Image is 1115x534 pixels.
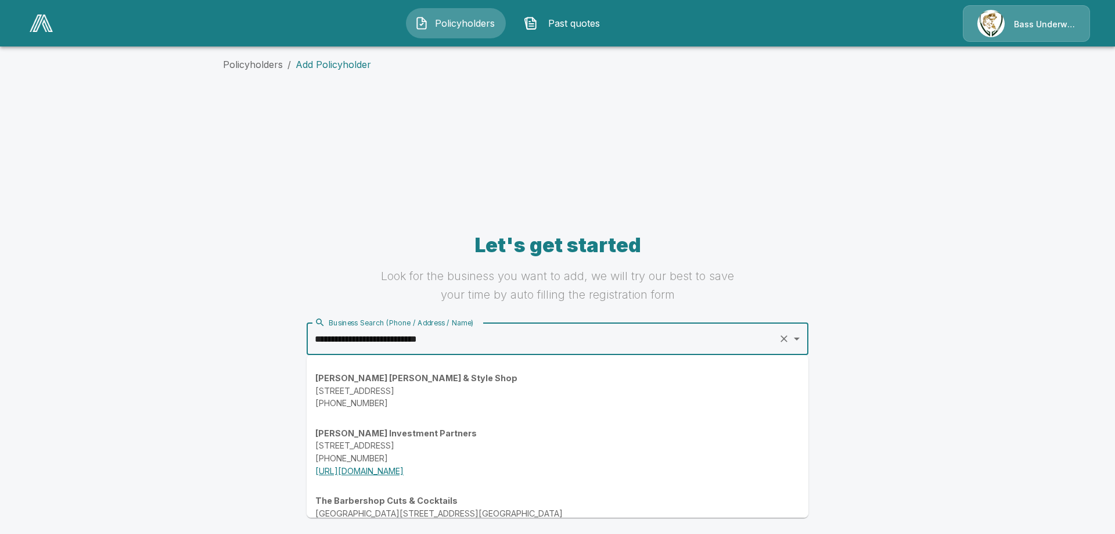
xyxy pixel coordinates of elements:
img: Past quotes Icon [524,16,538,30]
button: Policyholders IconPolicyholders [406,8,506,38]
p: Add Policyholder [296,58,371,71]
a: Policyholders [223,59,283,70]
strong: The Barbershop Cuts & Cocktails [315,496,458,506]
div: Business Search (Phone / Address / Name) [315,317,474,328]
h4: Let's get started [373,233,742,257]
p: [GEOGRAPHIC_DATA][STREET_ADDRESS][GEOGRAPHIC_DATA] [315,507,800,520]
p: [PHONE_NUMBER] [315,397,800,410]
p: [STREET_ADDRESS] [315,385,800,397]
span: Past quotes [542,16,606,30]
p: [PHONE_NUMBER] [315,452,800,465]
img: Policyholders Icon [415,16,429,30]
button: Past quotes IconPast quotes [515,8,615,38]
h6: Look for the business you want to add, we will try our best to save your time by auto filling the... [373,267,742,304]
span: Policyholders [433,16,497,30]
a: [URL][DOMAIN_NAME] [315,466,404,476]
p: [STREET_ADDRESS] [315,439,800,452]
strong: [PERSON_NAME] Investment Partners [315,428,477,438]
nav: breadcrumb [223,58,892,71]
li: / [287,58,291,71]
strong: [PERSON_NAME] [PERSON_NAME] & Style Shop [315,373,517,383]
img: AA Logo [30,15,53,32]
